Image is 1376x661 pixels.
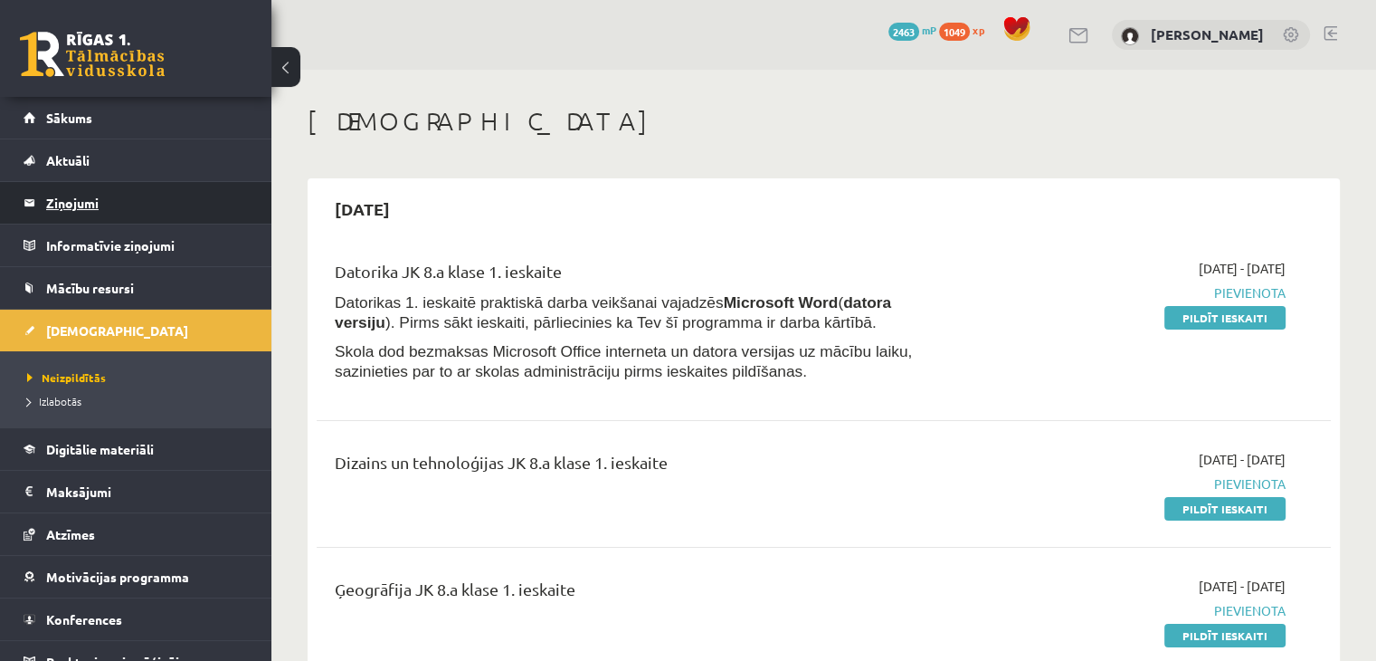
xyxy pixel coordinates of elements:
legend: Informatīvie ziņojumi [46,225,249,266]
a: Konferences [24,599,249,640]
span: Digitālie materiāli [46,441,154,457]
a: 2463 mP [888,23,936,37]
span: Mācību resursi [46,280,134,296]
span: 1049 [939,23,970,41]
a: [PERSON_NAME] [1151,25,1264,43]
span: Pievienota [987,283,1286,302]
div: Dizains un tehnoloģijas JK 8.a klase 1. ieskaite [335,450,960,484]
span: Pievienota [987,474,1286,493]
a: Neizpildītās [27,369,253,386]
a: Pildīt ieskaiti [1164,497,1286,521]
span: Motivācijas programma [46,569,189,585]
div: Ģeogrāfija JK 8.a klase 1. ieskaite [335,577,960,610]
a: Aktuāli [24,139,249,181]
span: Aktuāli [46,152,90,168]
span: Izlabotās [27,394,81,408]
a: [DEMOGRAPHIC_DATA] [24,310,249,351]
h2: [DATE] [317,187,408,230]
a: Izlabotās [27,393,253,409]
div: Datorika JK 8.a klase 1. ieskaite [335,259,960,292]
a: Sākums [24,97,249,139]
span: Neizpildītās [27,370,106,385]
span: Konferences [46,611,122,627]
a: Ziņojumi [24,182,249,224]
a: Motivācijas programma [24,556,249,598]
b: datora versiju [335,293,891,331]
a: Rīgas 1. Tālmācības vidusskola [20,32,165,77]
legend: Maksājumi [46,471,249,513]
span: xp [973,23,984,37]
a: Pildīt ieskaiti [1164,306,1286,330]
img: Daņila Dubro [1121,27,1139,45]
a: Atzīmes [24,513,249,555]
span: [DATE] - [DATE] [1199,259,1286,278]
a: Maksājumi [24,471,249,513]
legend: Ziņojumi [46,182,249,224]
span: Pievienota [987,601,1286,620]
a: Digitālie materiāli [24,428,249,470]
span: [DATE] - [DATE] [1199,450,1286,469]
a: 1049 xp [939,23,993,37]
span: mP [922,23,936,37]
a: Mācību resursi [24,267,249,309]
span: Sākums [46,110,92,126]
b: Microsoft Word [724,293,839,311]
span: 2463 [888,23,919,41]
a: Pildīt ieskaiti [1164,624,1286,647]
span: [DATE] - [DATE] [1199,577,1286,596]
span: [DEMOGRAPHIC_DATA] [46,322,188,339]
span: Datorikas 1. ieskaitē praktiskā darba veikšanai vajadzēs ( ). Pirms sākt ieskaiti, pārliecinies k... [335,293,891,331]
a: Informatīvie ziņojumi [24,225,249,266]
span: Atzīmes [46,526,95,542]
h1: [DEMOGRAPHIC_DATA] [308,106,1340,137]
span: Skola dod bezmaksas Microsoft Office interneta un datora versijas uz mācību laiku, sazinieties pa... [335,342,912,380]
